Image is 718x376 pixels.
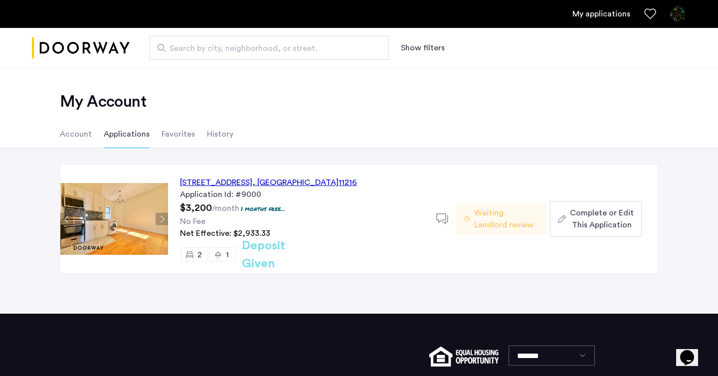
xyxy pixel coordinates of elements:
span: No Fee [180,217,205,225]
p: 1 months free... [241,204,285,213]
li: Account [60,120,92,148]
a: Cazamio logo [32,29,130,67]
div: [STREET_ADDRESS] 11216 [180,177,357,188]
span: Net Effective: $2,933.33 [180,229,270,237]
span: , [GEOGRAPHIC_DATA] [252,179,339,187]
a: Favorites [644,8,656,20]
span: $3,200 [180,203,212,213]
button: Previous apartment [60,213,73,225]
a: My application [572,8,630,20]
li: History [207,120,233,148]
h2: My Account [60,92,658,112]
span: 2 [197,251,202,259]
img: logo [32,29,130,67]
img: user [670,6,686,22]
h2: Deposit Given [242,237,321,273]
span: Waiting Landlord review [474,207,538,231]
button: button [550,201,642,237]
select: Language select [509,346,595,366]
li: Applications [104,120,150,148]
iframe: chat widget [676,336,708,366]
span: 1 [226,251,229,259]
div: Application Id: #9000 [180,188,424,200]
img: Apartment photo [60,183,168,255]
button: Show or hide filters [401,42,445,54]
span: Search by city, neighborhood, or street. [170,42,361,54]
input: Apartment Search [150,36,389,60]
img: equal-housing.png [429,347,499,367]
button: Next apartment [156,213,168,225]
li: Favorites [162,120,195,148]
span: Complete or Edit This Application [570,207,634,231]
sub: /month [212,204,239,212]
